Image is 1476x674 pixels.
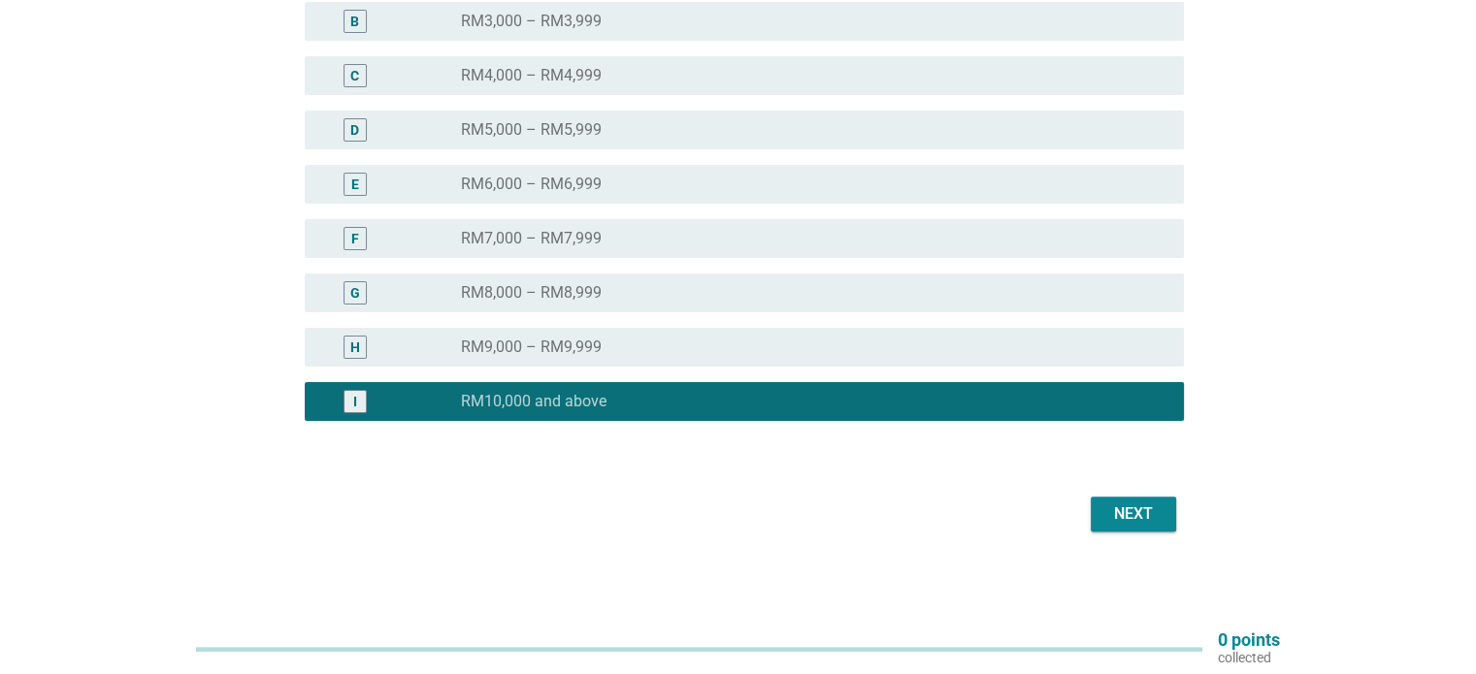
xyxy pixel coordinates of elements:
label: RM9,000 – RM9,999 [461,337,602,357]
p: 0 points [1218,631,1280,649]
label: RM8,000 – RM8,999 [461,283,602,303]
div: H [350,337,360,358]
label: RM10,000 and above [461,392,607,411]
div: G [350,283,360,304]
div: Next [1106,502,1161,526]
div: E [351,175,359,195]
div: I [353,392,357,412]
div: C [350,66,359,86]
p: collected [1218,649,1280,666]
label: RM7,000 – RM7,999 [461,229,602,248]
button: Next [1091,497,1176,531]
label: RM6,000 – RM6,999 [461,175,602,194]
label: RM3,000 – RM3,999 [461,12,602,31]
div: F [351,229,359,249]
label: RM4,000 – RM4,999 [461,66,602,85]
div: B [350,12,359,32]
div: D [350,120,359,141]
label: RM5,000 – RM5,999 [461,120,602,140]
